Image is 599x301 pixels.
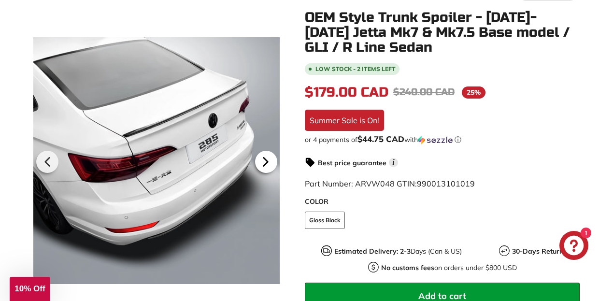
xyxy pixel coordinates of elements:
div: or 4 payments of$44.75 CADwithSezzle Click to learn more about Sezzle [305,135,580,144]
span: 10% Off [14,284,45,293]
div: Summer Sale is On! [305,110,384,131]
strong: Estimated Delivery: 2-3 [334,247,411,256]
span: $240.00 CAD [393,86,455,98]
span: $44.75 CAD [357,134,404,144]
label: COLOR [305,197,580,207]
span: i [389,158,398,167]
span: 990013101019 [417,179,475,188]
h1: OEM Style Trunk Spoiler - [DATE]-[DATE] Jetta Mk7 & Mk7.5 Base model / GLI / R Line Sedan [305,10,580,55]
p: Days (Can & US) [334,246,462,257]
span: 25% [462,86,485,99]
img: Sezzle [418,136,453,144]
strong: 30-Days Return [512,247,563,256]
div: 10% Off [10,277,50,301]
inbox-online-store-chat: Shopify online store chat [556,231,591,262]
div: or 4 payments of with [305,135,580,144]
span: $179.00 CAD [305,84,388,100]
span: Low stock - 2 items left [315,66,396,72]
strong: No customs fees [381,263,434,272]
strong: Best price guarantee [318,158,386,167]
p: on orders under $800 USD [381,263,517,273]
span: Part Number: ARVW048 GTIN: [305,179,475,188]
